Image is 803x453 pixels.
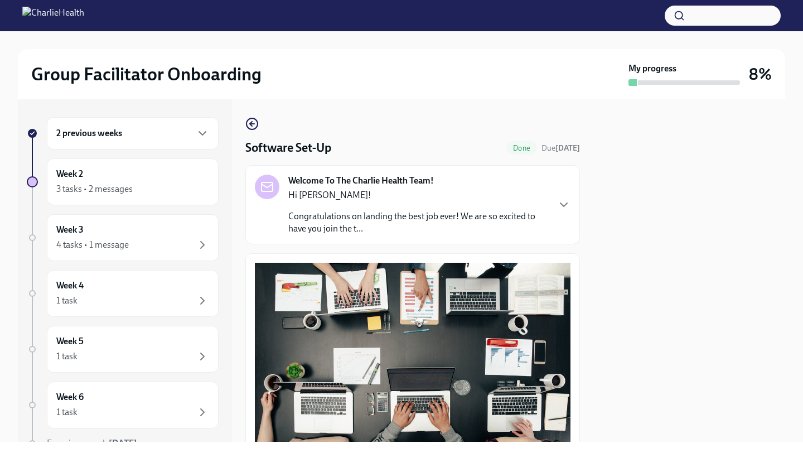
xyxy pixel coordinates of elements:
span: Due [541,143,580,153]
a: Week 61 task [27,382,219,428]
a: Week 34 tasks • 1 message [27,214,219,261]
a: Week 41 task [27,270,219,317]
span: Done [506,144,537,152]
span: August 27th, 2025 10:00 [541,143,580,153]
h6: Week 4 [56,279,84,292]
div: 2 previous weeks [47,117,219,150]
img: CharlieHealth [22,7,84,25]
strong: [DATE] [555,143,580,153]
p: Congratulations on landing the best job ever! We are so excited to have you join the t... [288,210,548,235]
h6: Week 2 [56,168,83,180]
p: Hi [PERSON_NAME]! [288,189,548,201]
div: 1 task [56,350,78,363]
div: 3 tasks • 2 messages [56,183,133,195]
h6: Week 5 [56,335,84,348]
a: Week 51 task [27,326,219,373]
h3: 8% [749,64,772,84]
div: 1 task [56,406,78,418]
strong: My progress [628,62,676,75]
h2: Group Facilitator Onboarding [31,63,262,85]
button: Zoom image [255,263,570,450]
h6: Week 3 [56,224,84,236]
div: 4 tasks • 1 message [56,239,129,251]
span: Experience ends [47,438,137,449]
strong: [DATE] [109,438,137,449]
div: 1 task [56,295,78,307]
a: Week 23 tasks • 2 messages [27,158,219,205]
h6: 2 previous weeks [56,127,122,139]
strong: Welcome To The Charlie Health Team! [288,175,434,187]
h6: Week 6 [56,391,84,403]
h4: Software Set-Up [245,139,331,156]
